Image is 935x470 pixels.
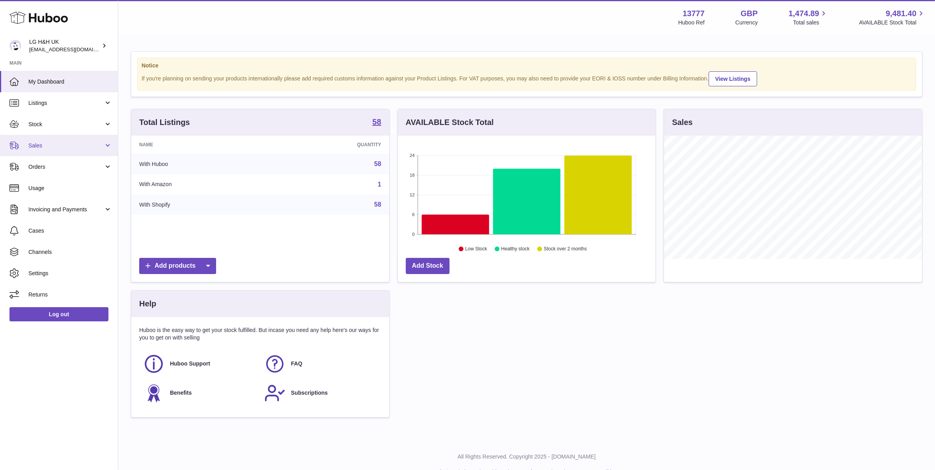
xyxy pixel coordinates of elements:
a: Subscriptions [264,382,377,404]
span: Sales [28,142,104,149]
text: 12 [410,192,414,197]
td: With Huboo [131,154,272,174]
text: 18 [410,173,414,177]
span: Stock [28,121,104,128]
p: Huboo is the easy way to get your stock fulfilled. But incase you need any help here's our ways f... [139,326,381,341]
span: Subscriptions [291,389,328,397]
td: With Shopify [131,194,272,215]
a: Log out [9,307,108,321]
text: 6 [412,212,414,217]
strong: 13777 [683,8,705,19]
span: Cases [28,227,112,235]
span: Benefits [170,389,192,397]
td: With Amazon [131,174,272,195]
span: Channels [28,248,112,256]
a: 1 [378,181,381,188]
img: veechen@lghnh.co.uk [9,40,21,52]
a: 58 [372,118,381,127]
div: Currency [735,19,758,26]
span: 9,481.40 [886,8,916,19]
span: Huboo Support [170,360,210,367]
a: Add Stock [406,258,450,274]
a: FAQ [264,353,377,375]
span: Orders [28,163,104,171]
th: Quantity [272,136,389,154]
a: Add products [139,258,216,274]
a: Huboo Support [143,353,256,375]
span: 1,474.89 [789,8,819,19]
div: LG H&H UK [29,38,100,53]
strong: GBP [741,8,758,19]
a: 1,474.89 Total sales [789,8,829,26]
text: Stock over 2 months [544,246,587,252]
h3: Help [139,298,156,309]
text: 0 [412,232,414,237]
h3: AVAILABLE Stock Total [406,117,494,128]
a: 58 [374,160,381,167]
p: All Rights Reserved. Copyright 2025 - [DOMAIN_NAME] [125,453,929,461]
text: Low Stock [465,246,487,252]
div: If you're planning on sending your products internationally please add required customs informati... [142,70,912,86]
span: AVAILABLE Stock Total [859,19,926,26]
span: [EMAIL_ADDRESS][DOMAIN_NAME] [29,46,116,52]
span: Returns [28,291,112,298]
strong: 58 [372,118,381,126]
a: Benefits [143,382,256,404]
a: 9,481.40 AVAILABLE Stock Total [859,8,926,26]
div: Huboo Ref [678,19,705,26]
a: 58 [374,201,381,208]
span: My Dashboard [28,78,112,86]
span: FAQ [291,360,302,367]
span: Settings [28,270,112,277]
h3: Total Listings [139,117,190,128]
span: Usage [28,185,112,192]
span: Listings [28,99,104,107]
text: 24 [410,153,414,158]
text: Healthy stock [501,246,530,252]
span: Total sales [793,19,828,26]
th: Name [131,136,272,154]
a: View Listings [709,71,757,86]
h3: Sales [672,117,692,128]
span: Invoicing and Payments [28,206,104,213]
strong: Notice [142,62,912,69]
